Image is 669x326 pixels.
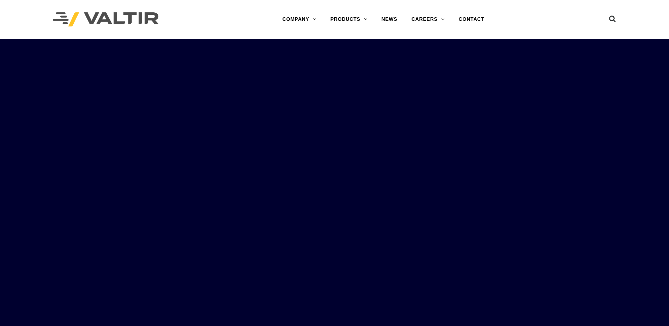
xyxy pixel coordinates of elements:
a: COMPANY [275,12,323,26]
a: NEWS [375,12,405,26]
a: CONTACT [452,12,492,26]
img: Valtir [53,12,159,27]
a: CAREERS [405,12,452,26]
a: PRODUCTS [323,12,375,26]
